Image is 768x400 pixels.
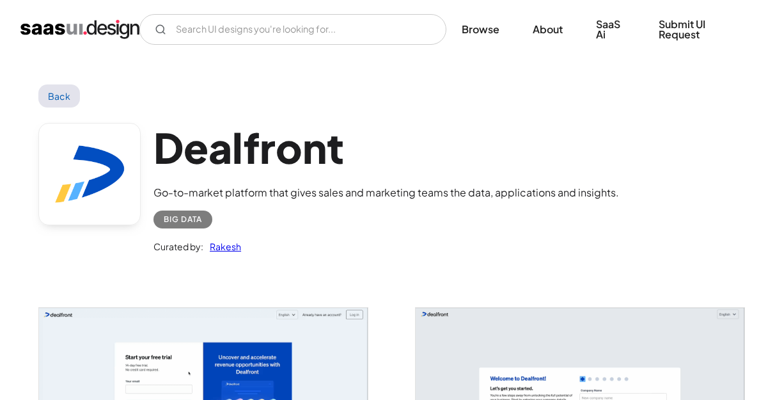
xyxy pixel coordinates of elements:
[38,84,80,108] a: Back
[643,10,748,49] a: Submit UI Request
[581,10,641,49] a: SaaS Ai
[20,19,139,40] a: home
[446,15,515,44] a: Browse
[517,15,578,44] a: About
[153,123,619,172] h1: Dealfront
[153,239,203,254] div: Curated by:
[139,14,446,45] form: Email Form
[153,185,619,200] div: Go-to-market platform that gives sales and marketing teams the data, applications and insights.
[139,14,446,45] input: Search UI designs you're looking for...
[164,212,202,227] div: Big Data
[203,239,241,254] a: Rakesh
